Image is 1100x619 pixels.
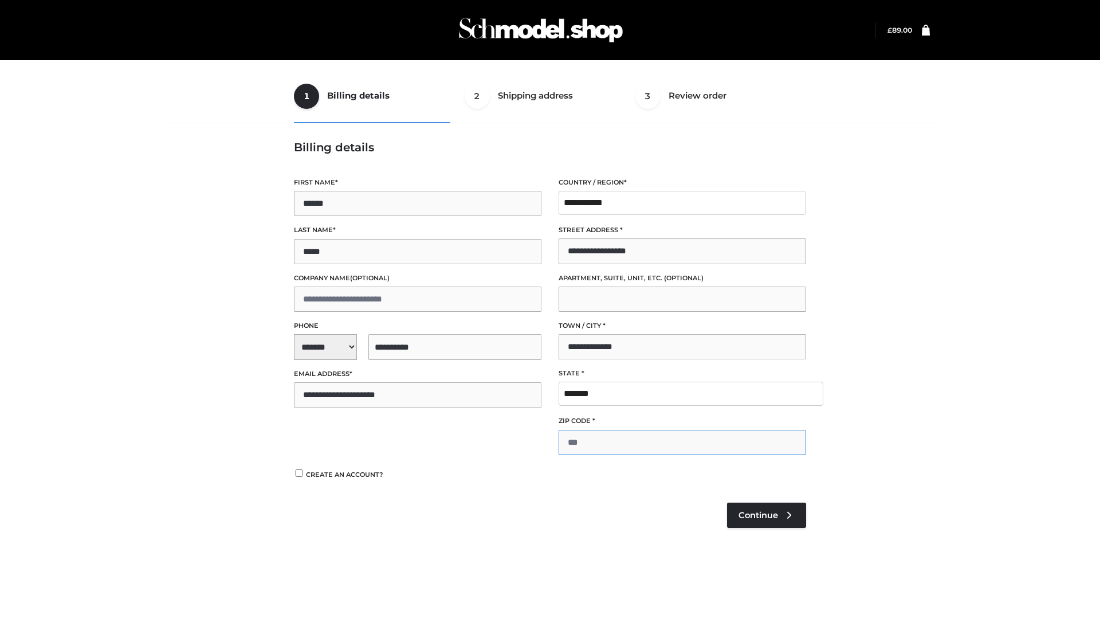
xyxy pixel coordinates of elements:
bdi: 89.00 [887,26,912,34]
input: Create an account? [294,469,304,477]
label: Apartment, suite, unit, etc. [559,273,806,284]
label: Email address [294,369,541,379]
label: ZIP Code [559,416,806,426]
label: Phone [294,320,541,331]
a: Continue [727,503,806,528]
h3: Billing details [294,140,806,154]
label: State [559,368,806,379]
span: £ [887,26,892,34]
span: Create an account? [306,471,383,479]
img: Schmodel Admin 964 [455,7,627,53]
span: (optional) [350,274,390,282]
span: Continue [738,510,778,520]
label: Town / City [559,320,806,331]
label: Country / Region [559,177,806,188]
a: £89.00 [887,26,912,34]
span: (optional) [664,274,704,282]
label: Street address [559,225,806,236]
label: First name [294,177,541,188]
label: Last name [294,225,541,236]
label: Company name [294,273,541,284]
